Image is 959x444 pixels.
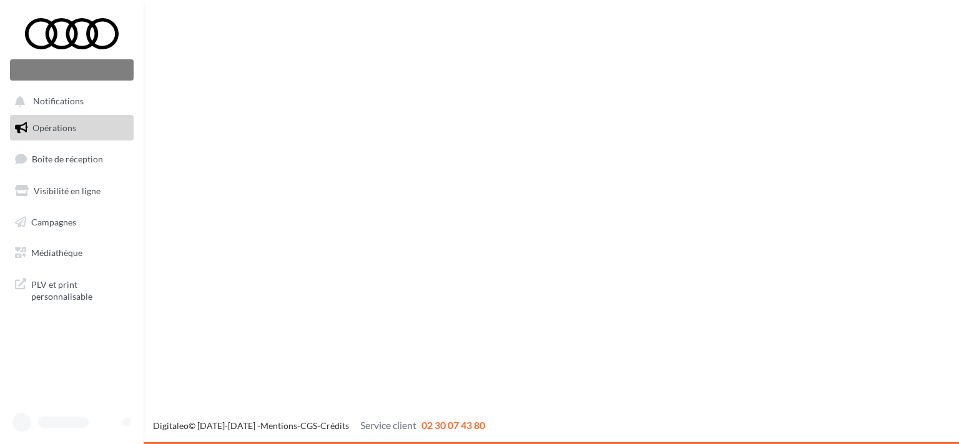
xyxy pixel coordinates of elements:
span: Service client [360,419,416,431]
a: Crédits [320,420,349,431]
a: CGS [300,420,317,431]
span: Boîte de réception [32,154,103,164]
span: Notifications [33,96,84,107]
span: 02 30 07 43 80 [421,419,485,431]
a: PLV et print personnalisable [7,271,136,308]
a: Campagnes [7,209,136,235]
span: Opérations [32,122,76,133]
span: Campagnes [31,216,76,227]
div: Nouvelle campagne [10,59,134,81]
a: Médiathèque [7,240,136,266]
span: © [DATE]-[DATE] - - - [153,420,485,431]
a: Mentions [260,420,297,431]
a: Visibilité en ligne [7,178,136,204]
span: Médiathèque [31,247,82,258]
a: Boîte de réception [7,146,136,172]
a: Digitaleo [153,420,189,431]
span: PLV et print personnalisable [31,276,129,303]
a: Opérations [7,115,136,141]
span: Visibilité en ligne [34,185,101,196]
